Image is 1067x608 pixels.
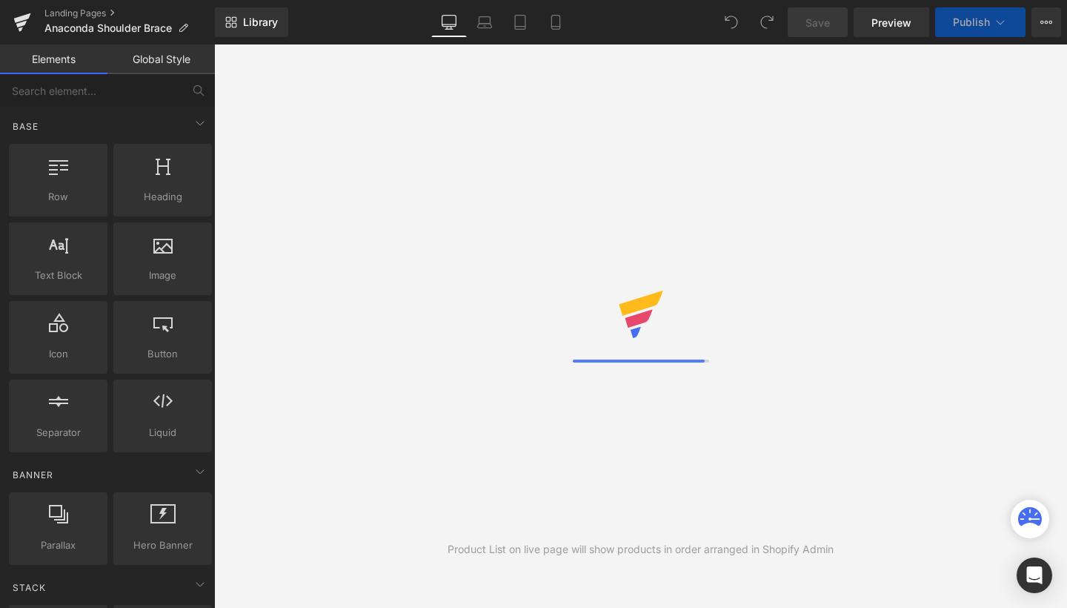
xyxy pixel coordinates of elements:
[44,22,172,34] span: Anaconda Shoulder Brace
[935,7,1026,37] button: Publish
[243,16,278,29] span: Library
[118,425,207,440] span: Liquid
[805,15,830,30] span: Save
[431,7,467,37] a: Desktop
[1031,7,1061,37] button: More
[1017,558,1052,593] div: Open Intercom Messenger
[871,15,911,30] span: Preview
[13,425,103,440] span: Separator
[13,189,103,205] span: Row
[538,7,574,37] a: Mobile
[118,189,207,205] span: Heading
[502,7,538,37] a: Tablet
[717,7,746,37] button: Undo
[11,119,40,133] span: Base
[448,541,834,558] div: Product List on live page will show products in order arranged in Shopify Admin
[11,581,47,595] span: Stack
[44,7,215,19] a: Landing Pages
[13,538,103,553] span: Parallax
[13,346,103,362] span: Icon
[467,7,502,37] a: Laptop
[11,468,55,482] span: Banner
[854,7,929,37] a: Preview
[13,268,103,283] span: Text Block
[118,346,207,362] span: Button
[118,268,207,283] span: Image
[215,7,288,37] a: New Library
[107,44,215,74] a: Global Style
[752,7,782,37] button: Redo
[118,538,207,553] span: Hero Banner
[953,16,990,28] span: Publish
